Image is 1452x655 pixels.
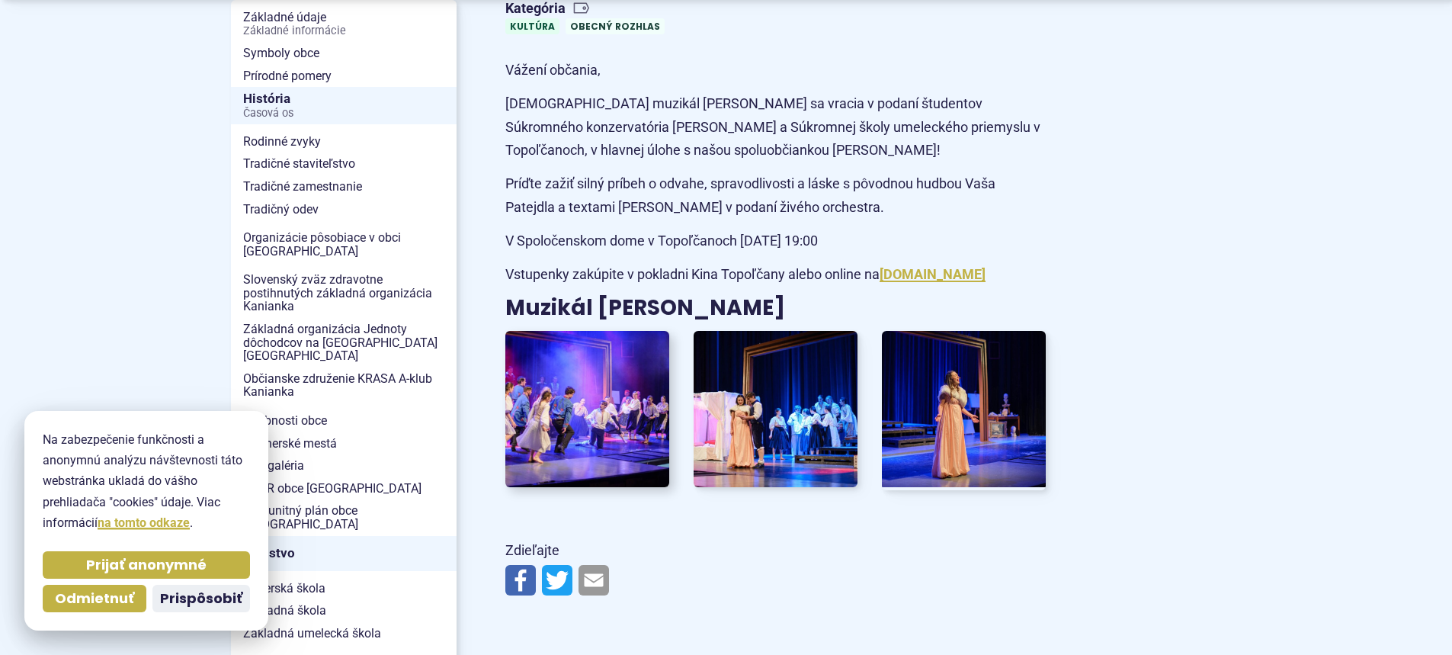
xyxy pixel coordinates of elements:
[243,368,444,403] span: Občianske združenie KRASA A-klub Kanianka
[243,622,444,645] span: Základná umelecká škola
[694,331,857,487] img: Muzikál Adam Šangala 2
[55,590,134,608] span: Odmietnuť
[231,198,457,221] a: Tradičný odev
[243,577,444,600] span: Materská škola
[505,539,1047,563] p: Zdieľajte
[231,226,457,262] a: Organizácie pôsobiace v obci [GEOGRAPHIC_DATA]
[152,585,250,612] button: Prispôsobiť
[505,297,1047,320] h3: Muzikál [PERSON_NAME]
[231,175,457,198] a: Tradičné zamestnanie
[231,318,457,368] a: Základná organizácia Jednoty dôchodcov na [GEOGRAPHIC_DATA] [GEOGRAPHIC_DATA]
[243,318,444,368] span: Základná organizácia Jednoty dôchodcov na [GEOGRAPHIC_DATA] [GEOGRAPHIC_DATA]
[231,130,457,153] a: Rodinné zvyky
[243,108,444,120] span: Časová os
[882,331,1046,487] img: Muzikál Adam Šangala 3
[566,18,665,34] a: Obecný rozhlas
[231,6,457,42] a: Základné údajeZákladné informácie
[694,331,857,487] a: Otvoriť obrázok v popupe.
[231,42,457,65] a: Symboly obce
[43,429,250,533] p: Na zabezpečenie funkčnosti a anonymnú analýzu návštevnosti táto webstránka ukladá do vášho prehli...
[505,92,1047,162] p: [DEMOGRAPHIC_DATA] muzikál [PERSON_NAME] sa vracia v podaní študentov Súkromného konzervatória [P...
[231,599,457,622] a: Základná škola
[231,477,457,500] a: PHSR obce [GEOGRAPHIC_DATA]
[243,477,444,500] span: PHSR obce [GEOGRAPHIC_DATA]
[231,87,457,124] a: HistóriaČasová os
[243,454,444,477] span: Fotogaléria
[231,153,457,175] a: Tradičné staviteľstvo
[243,198,444,221] span: Tradičný odev
[505,59,1047,82] p: Vážení občania,
[505,230,1047,253] p: V Spoločenskom dome v Topoľčanoch [DATE] 19:00
[231,368,457,403] a: Občianske združenie KRASA A-klub Kanianka
[505,565,536,596] img: Zdieľať na Facebooku
[243,541,444,565] span: Školstvo
[43,551,250,579] button: Prijať anonymné
[231,268,457,318] a: Slovenský zväz zdravotne postihnutých základná organizácia Kanianka
[243,42,444,65] span: Symboly obce
[231,577,457,600] a: Materská škola
[497,323,678,495] img: Muzikál Adam Šangala 1
[243,409,444,432] span: Osobnosti obce
[505,331,669,487] a: Otvoriť obrázok v popupe.
[243,175,444,198] span: Tradičné zamestnanie
[243,130,444,153] span: Rodinné zvyky
[231,65,457,88] a: Prírodné pomery
[86,557,207,574] span: Prijať anonymné
[243,25,444,37] span: Základné informácie
[243,226,444,262] span: Organizácie pôsobiace v obci [GEOGRAPHIC_DATA]
[43,585,146,612] button: Odmietnuť
[243,268,444,318] span: Slovenský zväz zdravotne postihnutých základná organizácia Kanianka
[243,499,444,535] span: Komunitný plán obce [GEOGRAPHIC_DATA]
[505,172,1047,219] p: Príďte zažiť silný príbeh o odvahe, spravodlivosti a láske s pôvodnou hudbou Vaša Patejdla a text...
[231,409,457,432] a: Osobnosti obce
[160,590,242,608] span: Prispôsobiť
[542,565,572,596] img: Zdieľať na Twitteri
[98,515,190,530] a: na tomto odkaze
[231,622,457,645] a: Základná umelecká škola
[243,65,444,88] span: Prírodné pomery
[243,599,444,622] span: Základná škola
[505,263,1047,287] p: Vstupenky zakúpite v pokladni Kina Topoľčany alebo online na
[231,536,457,571] a: Školstvo
[231,454,457,477] a: Fotogaléria
[882,331,1046,487] a: Otvoriť obrázok v popupe.
[231,499,457,535] a: Komunitný plán obce [GEOGRAPHIC_DATA]
[880,266,986,282] a: [DOMAIN_NAME]
[243,432,444,455] span: Partnerské mestá
[505,18,559,34] a: Kultúra
[579,565,609,596] img: Zdieľať e-mailom
[243,6,444,42] span: Základné údaje
[231,432,457,455] a: Partnerské mestá
[243,87,444,124] span: História
[243,153,444,175] span: Tradičné staviteľstvo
